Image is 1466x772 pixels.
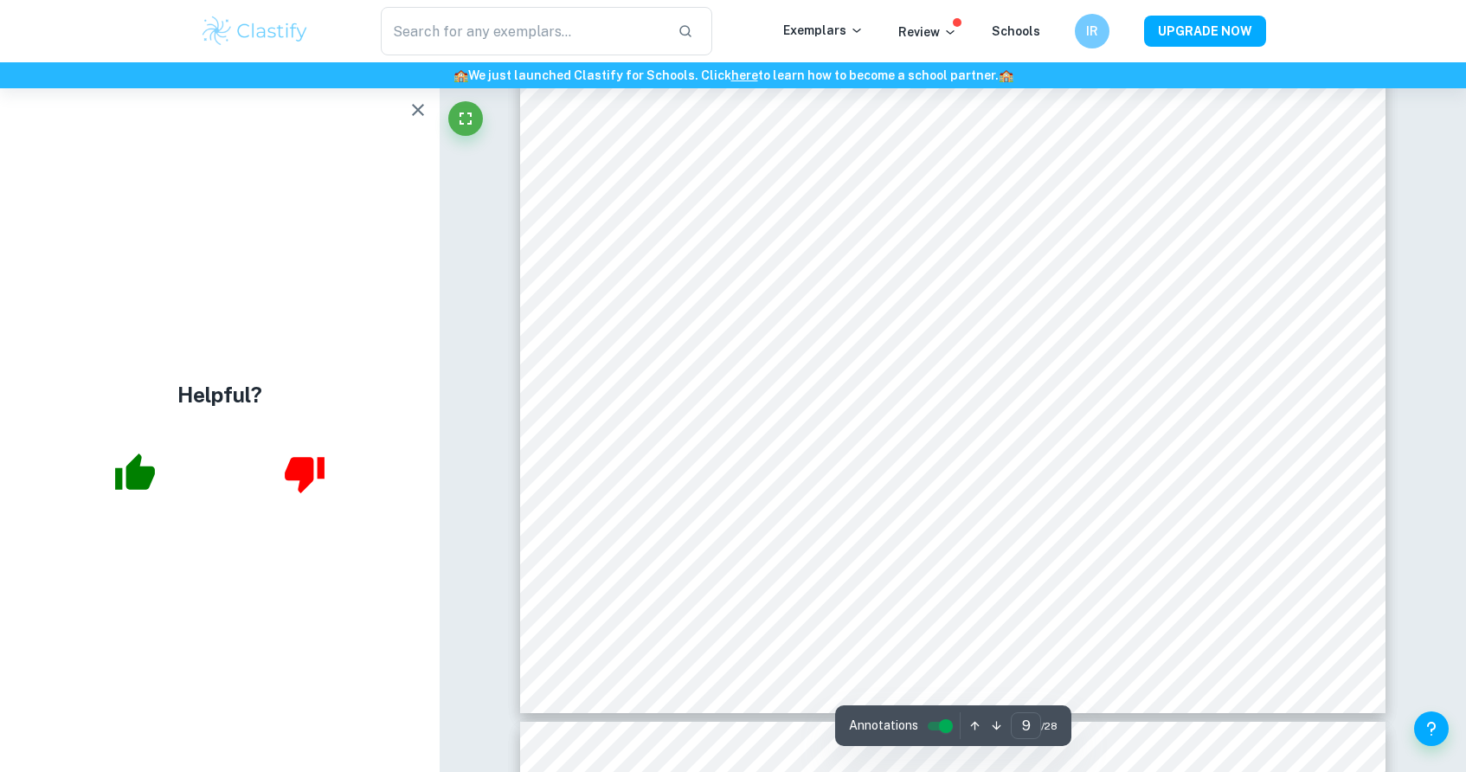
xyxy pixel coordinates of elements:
[898,23,957,42] p: Review
[992,24,1040,38] a: Schools
[1041,718,1058,734] span: / 28
[453,68,468,82] span: 🏫
[1083,22,1103,41] h6: IR
[3,66,1463,85] h6: We just launched Clastify for Schools. Click to learn how to become a school partner.
[381,7,664,55] input: Search for any exemplars...
[1075,14,1109,48] button: IR
[200,14,310,48] img: Clastify logo
[177,379,262,410] h4: Helpful?
[448,101,483,136] button: Fullscreen
[1144,16,1266,47] button: UPGRADE NOW
[1414,711,1449,746] button: Help and Feedback
[783,21,864,40] p: Exemplars
[849,717,918,735] span: Annotations
[731,68,758,82] a: here
[999,68,1013,82] span: 🏫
